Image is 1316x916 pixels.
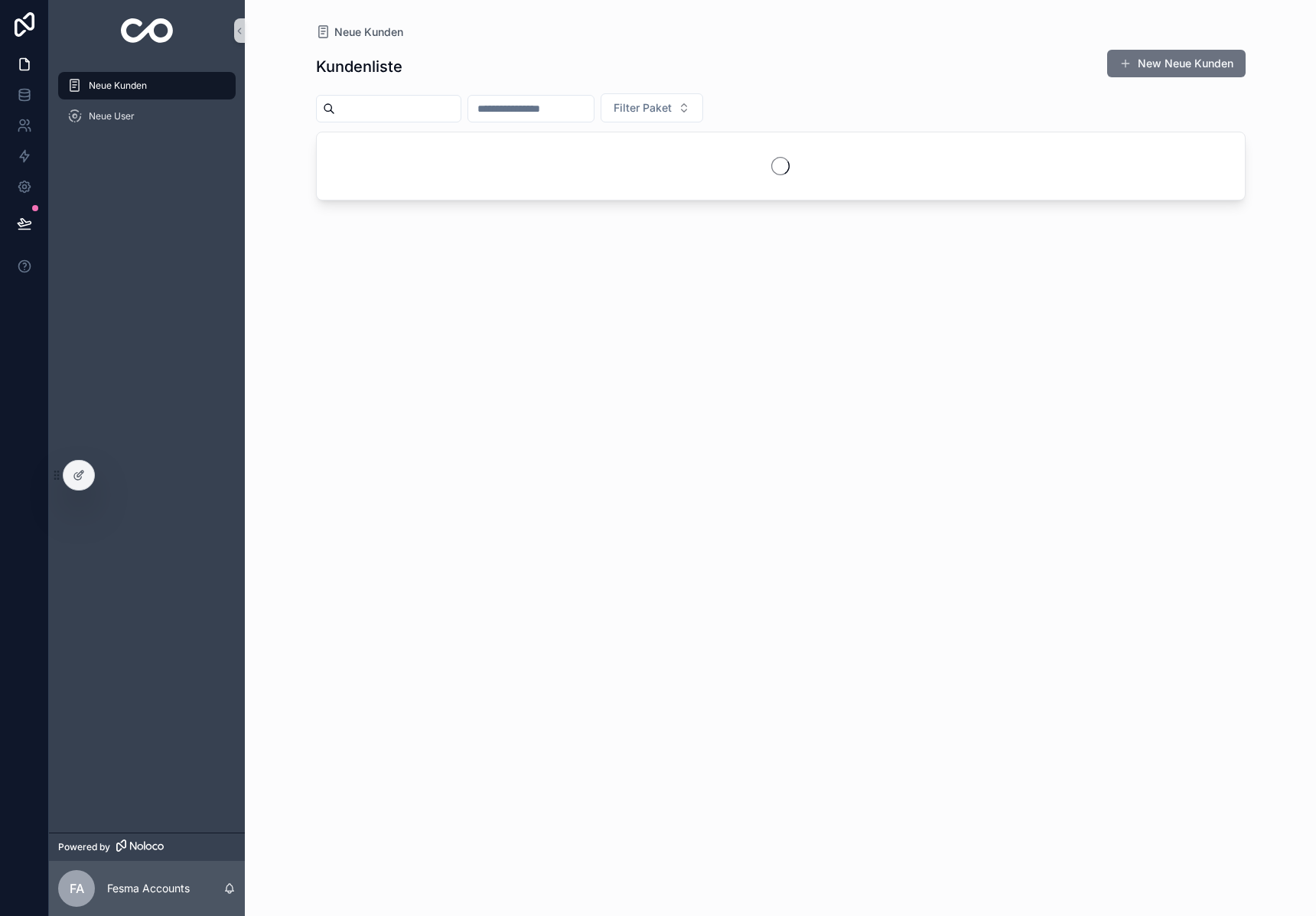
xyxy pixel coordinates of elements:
a: Neue Kunden [316,24,403,40]
span: Neue User [89,110,135,122]
button: New Neue Kunden [1107,50,1246,77]
span: Filter Paket [614,100,672,116]
a: Neue Kunden [58,72,236,99]
div: scrollable content [49,61,245,150]
span: Neue Kunden [334,24,403,40]
a: Powered by [49,833,245,861]
p: Fesma Accounts [107,881,190,896]
span: FA [70,879,84,898]
button: Select Button [601,93,703,122]
span: Powered by [58,841,110,853]
a: Neue User [58,103,236,130]
h1: Kundenliste [316,56,402,77]
img: App logo [121,18,174,43]
span: Neue Kunden [89,80,147,92]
